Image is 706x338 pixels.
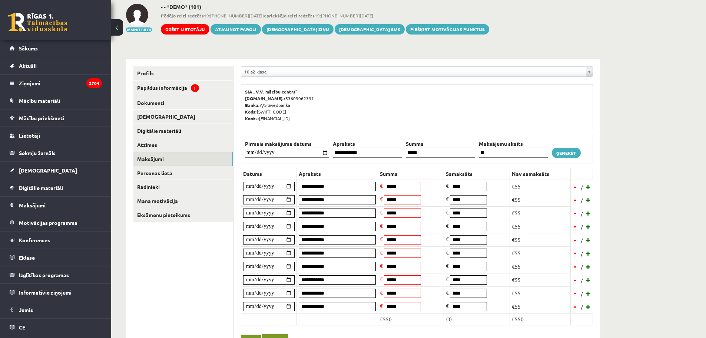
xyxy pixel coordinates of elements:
[446,289,449,296] span: €
[580,277,584,285] span: /
[133,166,233,180] a: Personas lieta
[446,262,449,269] span: €
[19,272,69,278] span: Izglītības programas
[571,234,579,245] a: -
[571,221,579,232] a: -
[262,13,315,19] b: Iepriekšējo reizi redzēts
[10,75,102,92] a: Ziņojumi2704
[510,180,571,193] td: €55
[241,168,297,180] th: Datums
[19,150,56,156] span: Sekmju žurnāls
[133,96,233,110] a: Dokumenti
[133,66,233,80] a: Profils
[161,12,489,19] span: 19:[PHONE_NUMBER][DATE] 19:[PHONE_NUMBER][DATE]
[510,313,571,325] td: €550
[404,140,477,148] th: Summa
[380,209,383,216] span: €
[10,214,102,231] a: Motivācijas programma
[19,197,102,214] legend: Maksājumi
[10,197,102,214] a: Maksājumi
[406,24,489,35] a: Piešķirt motivācijas punktus
[580,290,584,298] span: /
[585,288,592,299] a: +
[19,219,77,226] span: Motivācijas programma
[245,95,285,101] b: [DOMAIN_NAME].:
[211,24,261,35] a: Atjaunot paroli
[585,207,592,219] a: +
[245,88,589,122] p: 53603062391 A/S Swedbanka [SWIFT_CODE] [FINANCIAL_ID]
[585,194,592,205] a: +
[10,284,102,301] a: Informatīvie ziņojumi
[571,274,579,285] a: -
[580,210,584,218] span: /
[19,62,37,69] span: Aktuāli
[580,250,584,258] span: /
[331,140,404,148] th: Apraksts
[571,194,579,205] a: -
[133,124,233,138] a: Digitālie materiāli
[580,263,584,271] span: /
[10,266,102,283] a: Izglītības programas
[262,24,334,35] a: [DEMOGRAPHIC_DATA] ziņu
[133,138,233,152] a: Atzīmes
[245,102,260,108] b: Banka:
[19,115,64,121] span: Mācību priekšmeti
[161,13,204,19] b: Pēdējo reizi redzēts
[510,260,571,273] td: €55
[510,246,571,260] td: €55
[585,221,592,232] a: +
[585,247,592,259] a: +
[580,223,584,231] span: /
[510,273,571,286] td: €55
[19,254,35,261] span: Eklase
[380,276,383,282] span: €
[10,57,102,74] a: Aktuāli
[19,184,63,191] span: Digitālie materiāli
[10,144,102,161] a: Sekmju žurnāls
[380,222,383,229] span: €
[380,262,383,269] span: €
[585,274,592,285] a: +
[133,152,233,166] a: Maksājumi
[446,222,449,229] span: €
[580,303,584,311] span: /
[19,324,25,331] span: CE
[191,84,199,92] span: !
[446,182,449,189] span: €
[510,193,571,206] td: €55
[245,115,259,121] b: Konts:
[571,207,579,219] a: -
[510,220,571,233] td: €55
[335,24,405,35] a: [DEMOGRAPHIC_DATA] SMS
[477,140,550,148] th: Maksājumu skaits
[161,24,209,35] a: Dzēst lietotāju
[10,249,102,266] a: Eklase
[10,92,102,109] a: Mācību materiāli
[585,234,592,245] a: +
[10,40,102,57] a: Sākums
[243,140,331,148] th: Pirmais maksājuma datums
[133,81,233,96] a: Papildus informācija!
[580,197,584,204] span: /
[585,261,592,272] a: +
[10,319,102,336] a: CE
[245,89,298,95] b: SIA „V.V. mācību centrs”
[133,180,233,194] a: Radinieki
[444,313,510,325] td: €0
[446,209,449,216] span: €
[10,301,102,318] a: Jumis
[580,237,584,245] span: /
[10,127,102,144] a: Lietotāji
[161,4,489,10] h2: - - *DEMO* (101)
[19,289,72,296] span: Informatīvie ziņojumi
[19,237,50,243] span: Konferences
[380,236,383,242] span: €
[19,75,102,92] legend: Ziņojumi
[571,247,579,259] a: -
[19,97,60,104] span: Mācību materiāli
[510,300,571,313] td: €55
[380,249,383,256] span: €
[510,168,571,180] th: Nav samaksāts
[446,236,449,242] span: €
[241,67,593,76] a: 10.a2 klase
